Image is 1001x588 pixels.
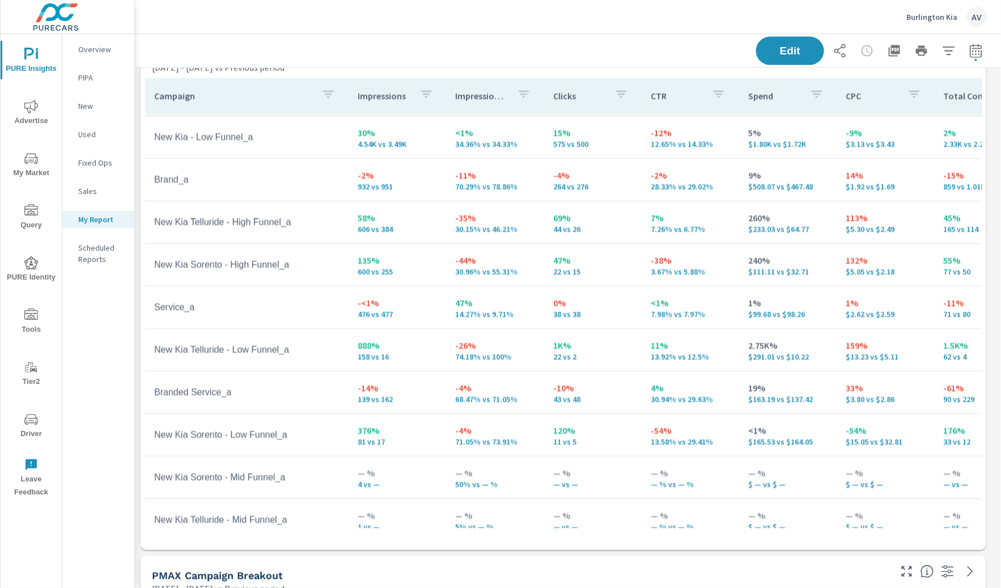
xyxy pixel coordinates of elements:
p: 47% [553,253,633,267]
div: My Report [62,211,134,228]
span: PURE Insights [4,48,58,75]
p: — % [651,509,730,522]
h5: PMAX Campaign Breakout [152,570,283,582]
p: 1 vs — [358,522,437,531]
p: New [78,100,125,112]
p: 476 vs 477 [358,310,437,319]
p: 7.26% vs 6.77% [651,225,730,234]
p: 14.27% vs 9.71% [456,310,535,319]
p: 2.75K% [748,339,828,352]
p: 260% [748,211,828,225]
p: 22 vs 2 [553,352,633,361]
p: $3.13 vs $3.43 [846,139,926,149]
p: -26% [456,339,535,352]
span: Tier2 [4,361,58,388]
p: 4,544 vs 3,490 [358,139,437,149]
td: New Kia Telluride - High Funnel_a [145,208,349,236]
p: 113% [846,211,926,225]
p: 30.15% vs 46.21% [456,225,535,234]
span: This is a summary of PMAX performance results by campaign. Each column can be sorted. [921,565,934,578]
p: $2.62 vs $2.59 [846,310,926,319]
td: New Kia - Low Funnel_a [145,123,349,151]
p: Burlington Kia [907,12,958,22]
button: Make Fullscreen [898,562,916,581]
p: 11% [651,339,730,352]
p: -35% [456,211,535,225]
button: Select Date Range [965,40,987,62]
p: $111.11 vs $32.71 [748,267,828,276]
p: -2% [358,168,437,182]
p: $1.92 vs $1.69 [846,182,926,191]
p: Scheduled Reports [78,242,125,265]
p: 81 vs 17 [358,437,437,446]
button: Apply Filters [938,40,960,62]
p: 30% [358,126,437,139]
p: 0% [553,296,633,310]
p: Impression Share [456,90,508,101]
p: 33% [846,381,926,395]
p: — % [846,509,926,522]
p: 7.98% vs 7.97% [651,310,730,319]
p: 575 vs 500 [553,139,633,149]
p: 135% [358,253,437,267]
p: $ — vs $ — [846,522,926,531]
p: Clicks [553,90,605,101]
p: 58% [358,211,437,225]
span: My Market [4,152,58,180]
span: Tools [4,308,58,336]
p: CTR [651,90,703,101]
p: 38 vs 38 [553,310,633,319]
p: <1% [456,126,535,139]
span: Advertise [4,100,58,128]
p: $233.03 vs $64.77 [748,225,828,234]
p: -11% [456,168,535,182]
p: -<1% [358,296,437,310]
p: -9% [846,126,926,139]
p: Used [78,129,125,140]
p: 9% [748,168,828,182]
p: 13.58% vs 29.41% [651,437,730,446]
p: -4% [456,424,535,437]
span: PURE Identity [4,256,58,284]
div: Fixed Ops [62,154,134,171]
p: 240% [748,253,828,267]
p: 11 vs 5 [553,437,633,446]
div: PIPA [62,69,134,86]
p: Fixed Ops [78,157,125,168]
p: — % [358,509,437,522]
p: — % [553,466,633,480]
p: Impressions [358,90,410,101]
p: PIPA [78,72,125,83]
td: New Kia Telluride - Low Funnel_a [145,336,349,364]
p: $5.05 vs $2.18 [846,267,926,276]
p: — % [846,466,926,480]
p: My Report [78,214,125,225]
td: New Kia Sorento - Low Funnel_a [145,421,349,449]
p: -54% [846,424,926,437]
div: AV [967,7,987,27]
div: Scheduled Reports [62,239,134,268]
p: 74.18% vs 100% [456,352,535,361]
p: $165.53 vs $164.05 [748,437,828,446]
p: 69% [553,211,633,225]
p: Overview [78,44,125,55]
p: 1% [748,296,828,310]
p: 47% [456,296,535,310]
button: Print Report [910,40,933,62]
p: $291.01 vs $10.22 [748,352,828,361]
a: See more details in report [961,562,979,581]
p: — % [456,509,535,522]
p: $15.05 vs $32.81 [846,437,926,446]
p: -54% [651,424,730,437]
p: 44 vs 26 [553,225,633,234]
p: 5% vs — % [456,522,535,531]
p: -12% [651,126,730,139]
p: — % vs — % [651,480,730,489]
p: 30.96% vs 55.31% [456,267,535,276]
p: 15% [553,126,633,139]
p: 932 vs 951 [358,182,437,191]
div: nav menu [1,34,62,504]
p: 264 vs 276 [553,182,633,191]
p: 30.94% vs 29.63% [651,395,730,404]
p: — % [553,509,633,522]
